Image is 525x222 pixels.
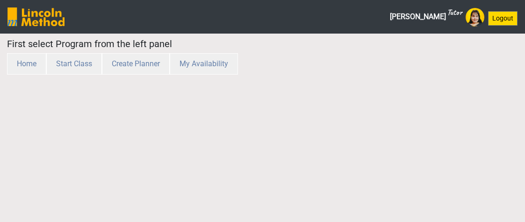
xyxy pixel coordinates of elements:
img: Avatar [466,8,484,27]
sup: Tutor [447,7,462,17]
h5: First select Program from the left panel [7,38,387,49]
span: [PERSON_NAME] [390,7,462,26]
button: Start Class [46,53,102,75]
img: SGY6awQAAAABJRU5ErkJggg== [7,7,65,26]
button: Create Planner [102,53,170,75]
a: Create Planner [102,59,170,68]
button: My Availability [170,53,238,75]
button: Logout [488,11,518,26]
a: Start Class [46,59,102,68]
button: Home [7,53,46,75]
a: Home [7,59,46,68]
a: My Availability [170,59,238,68]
